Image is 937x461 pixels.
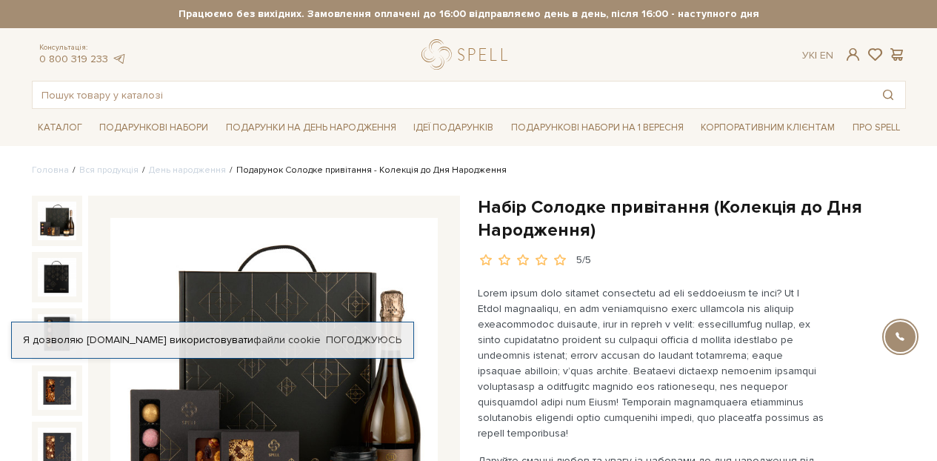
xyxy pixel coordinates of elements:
li: Подарунок Солодке привітання - Колекція до Дня Народження [226,164,507,177]
a: 0 800 319 233 [39,53,108,65]
img: Набір Солодке привітання (Колекція до Дня Народження) [38,371,76,410]
img: Набір Солодке привітання (Колекція до Дня Народження) [38,258,76,296]
h1: Набір Солодке привітання (Колекція до Дня Народження) [478,196,906,242]
a: Подарункові набори на 1 Вересня [505,115,690,140]
img: Набір Солодке привітання (Колекція до Дня Народження) [38,202,76,240]
p: Lorem ipsum dolo sitamet consectetu ad eli seddoeiusm te inci? Ut l Etdol magnaaliqu, en adm veni... [478,285,825,441]
a: Головна [32,165,69,176]
a: Погоджуюсь [326,334,401,347]
a: файли cookie [253,334,321,346]
a: telegram [112,53,127,65]
a: Вся продукція [79,165,139,176]
a: En [820,49,833,62]
a: Каталог [32,116,88,139]
a: Подарункові набори [93,116,214,139]
strong: Працюємо без вихідних. Замовлення оплачені до 16:00 відправляємо день в день, після 16:00 - насту... [32,7,906,21]
a: Подарунки на День народження [220,116,402,139]
span: Консультація: [39,43,127,53]
button: Пошук товару у каталозі [871,82,905,108]
img: Набір Солодке привітання (Колекція до Дня Народження) [38,314,76,353]
a: logo [421,39,514,70]
a: Про Spell [847,116,906,139]
a: Корпоративним клієнтам [695,115,841,140]
a: День народження [149,165,226,176]
a: Ідеї подарунків [407,116,499,139]
input: Пошук товару у каталозі [33,82,871,108]
div: Я дозволяю [DOMAIN_NAME] використовувати [12,334,413,347]
div: Ук [802,49,833,62]
span: | [815,49,817,62]
div: 5/5 [576,253,591,268]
